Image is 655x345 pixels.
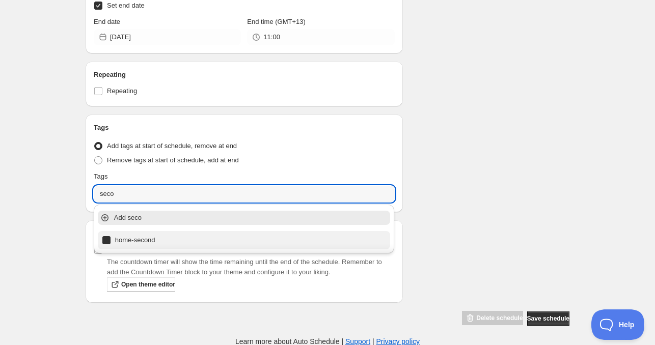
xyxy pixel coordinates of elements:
span: Save schedule [527,314,569,323]
a: Open theme editor [107,277,175,292]
span: Set end date [107,2,145,9]
span: Add tags at start of schedule, remove at end [107,142,237,150]
span: Remove tags at start of schedule, add at end [107,156,239,164]
iframe: Toggle Customer Support [591,309,645,340]
h2: Repeating [94,70,395,80]
p: Tags [94,171,107,182]
h2: Tags [94,123,395,133]
p: Add seco [114,213,389,223]
span: End date [94,18,120,25]
li: home-second [94,231,395,249]
span: End time (GMT+13) [247,18,306,25]
p: The countdown timer will show the time remaining until the end of the schedule. Remember to add t... [107,257,395,277]
span: Open theme editor [121,280,175,289]
button: Save schedule [527,311,569,326]
span: Repeating [107,87,137,95]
